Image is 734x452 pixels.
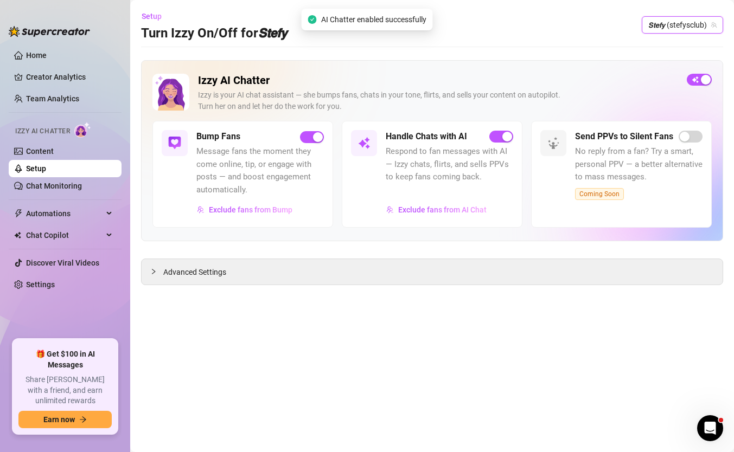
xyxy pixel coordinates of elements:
[575,188,624,200] span: Coming Soon
[711,22,717,28] span: team
[648,17,717,33] span: 𝙎𝙩𝙚𝙛𝙮 (stefysclub)
[196,201,293,218] button: Exclude fans from Bump
[386,145,513,184] span: Respond to fan messages with AI — Izzy chats, flirts, and sells PPVs to keep fans coming back.
[26,68,113,86] a: Creator Analytics
[697,415,723,441] iframe: Intercom live chat
[26,182,82,190] a: Chat Monitoring
[398,205,487,214] span: Exclude fans from AI Chat
[142,12,162,21] span: Setup
[9,26,90,37] img: logo-BBDzfeDw.svg
[14,231,21,239] img: Chat Copilot
[386,206,394,214] img: svg%3e
[547,137,560,150] img: svg%3e
[26,164,46,173] a: Setup
[79,416,87,423] span: arrow-right
[386,201,487,218] button: Exclude fans from AI Chat
[197,206,205,214] img: svg%3e
[168,137,181,150] img: svg%3e
[196,145,324,196] span: Message fans the moment they come online, tip, or engage with posts — and boost engagement automa...
[18,374,112,406] span: Share [PERSON_NAME] with a friend, and earn unlimited rewards
[575,130,673,143] h5: Send PPVs to Silent Fans
[26,94,79,103] a: Team Analytics
[26,280,55,289] a: Settings
[18,349,112,370] span: 🎁 Get $100 in AI Messages
[386,130,467,143] h5: Handle Chats with AI
[198,89,678,112] div: Izzy is your AI chat assistant — she bumps fans, chats in your tone, flirts, and sells your conte...
[196,130,240,143] h5: Bump Fans
[15,126,70,137] span: Izzy AI Chatter
[150,268,157,275] span: collapsed
[163,266,226,278] span: Advanced Settings
[18,411,112,428] button: Earn nowarrow-right
[575,145,703,184] span: No reply from a fan? Try a smart, personal PPV — a better alternative to mass messages.
[150,266,163,277] div: collapsed
[141,25,287,42] h3: Turn Izzy On/Off for 𝙎𝙩𝙚𝙛𝙮
[26,205,103,222] span: Automations
[141,8,170,25] button: Setup
[74,122,91,138] img: AI Chatter
[198,74,678,87] h2: Izzy AI Chatter
[26,259,99,267] a: Discover Viral Videos
[43,415,75,424] span: Earn now
[26,51,47,60] a: Home
[358,137,371,150] img: svg%3e
[14,209,23,218] span: thunderbolt
[209,205,292,214] span: Exclude fans from Bump
[26,227,103,244] span: Chat Copilot
[26,147,54,156] a: Content
[152,74,189,111] img: Izzy AI Chatter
